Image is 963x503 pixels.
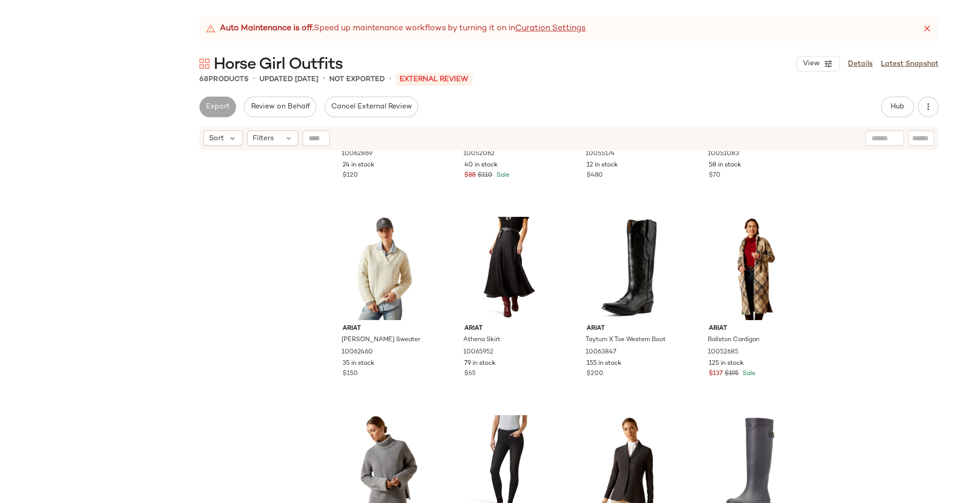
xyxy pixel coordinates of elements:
button: Hub [881,97,914,117]
span: View [802,60,820,68]
span: 10062460 [342,348,373,357]
span: Filters [253,133,274,144]
span: Ariat [464,324,551,333]
p: updated [DATE] [259,74,318,85]
span: Hub [890,103,904,111]
span: [PERSON_NAME] Sweater [342,336,420,345]
strong: Auto Maintenance is off. [220,23,314,35]
a: Details [848,59,873,69]
img: 10065952_front.jpg [456,216,559,320]
span: $200 [587,369,603,379]
span: • [389,73,391,85]
span: 10055174 [586,150,615,159]
span: $150 [343,369,358,379]
span: 10063847 [586,348,616,357]
span: $120 [343,171,358,180]
img: 10052685_front.jpg [700,216,803,320]
span: Horse Girl Outfits [214,54,343,75]
span: 125 in stock [708,359,743,368]
span: $110 [478,171,493,180]
span: 10052685 [707,348,738,357]
span: $88 [464,171,476,180]
a: Curation Settings [515,23,586,35]
span: Cancel External Review [331,103,412,111]
span: Sale [740,370,755,377]
span: $65 [464,369,476,379]
a: Latest Snapshot [881,59,938,69]
p: Not Exported [329,74,385,85]
span: Sale [495,172,509,179]
img: svg%3e [199,59,210,69]
span: Ballston Cardigan [707,336,759,345]
span: 155 in stock [587,359,621,368]
span: 24 in stock [343,161,374,170]
span: $137 [708,369,722,379]
span: 10065952 [463,348,494,357]
span: Taytum X Toe Western Boot [586,336,666,345]
span: Sort [209,133,224,144]
button: View [797,56,840,71]
button: Cancel External Review [325,97,418,117]
span: 10062869 [342,150,372,159]
span: Athena Skirt [463,336,500,345]
span: 79 in stock [464,359,496,368]
span: Review on Behalf [250,103,310,111]
img: 10062460_front.jpg [334,216,438,320]
span: • [253,73,255,85]
span: $195 [724,369,738,379]
img: 10063847_3-4_front.jpg [578,216,682,320]
span: 40 in stock [464,161,498,170]
span: 58 in stock [708,161,741,170]
span: 68 [199,76,209,83]
span: $480 [587,171,603,180]
span: • [323,73,325,85]
span: Ariat [343,324,429,333]
span: $70 [708,171,720,180]
span: Ariat [708,324,795,333]
span: 10051083 [707,150,739,159]
div: Products [199,74,249,85]
button: Review on Behalf [244,97,316,117]
p: External REVIEW [395,73,473,86]
span: Ariat [587,324,673,333]
span: 10052062 [463,150,495,159]
span: 12 in stock [587,161,618,170]
div: Speed up maintenance workflows by turning it on in [205,23,586,35]
span: 35 in stock [343,359,374,368]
